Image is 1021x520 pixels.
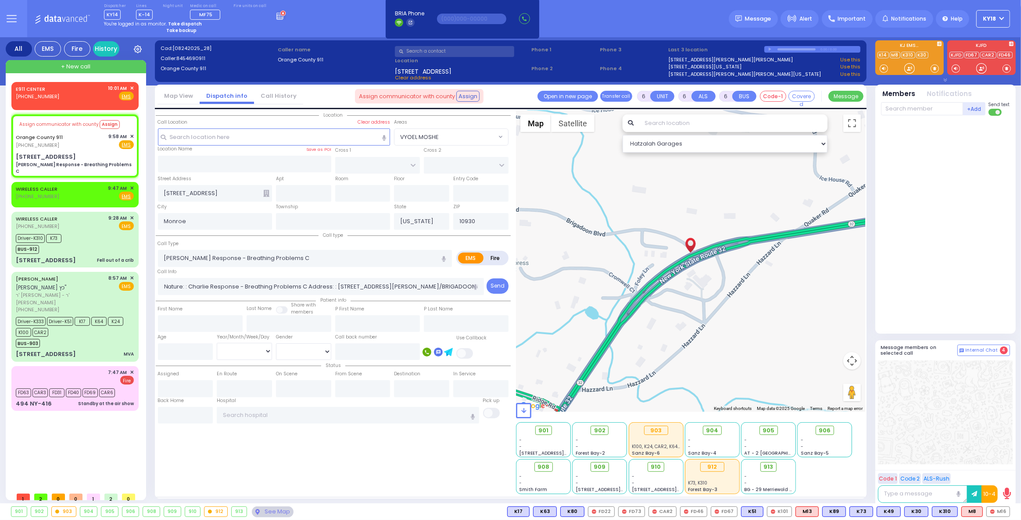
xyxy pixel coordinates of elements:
[745,14,771,23] span: Message
[359,92,455,101] span: Assign communicator with county
[101,507,118,516] div: 905
[158,397,184,404] label: Back Home
[247,305,272,312] label: Last Name
[395,10,424,18] span: BRIA Phone
[109,275,127,281] span: 8:57 AM
[16,215,57,222] a: WIRELESS CALLER
[741,506,763,517] div: BLS
[533,506,557,517] div: BLS
[576,437,578,443] span: -
[838,15,866,23] span: Important
[537,91,598,102] a: Open in new page
[99,388,115,397] span: CAR6
[1000,346,1008,354] span: 4
[881,102,963,115] input: Search member
[983,15,996,23] span: KY18
[252,506,293,517] div: See map
[75,317,90,326] span: K17
[538,426,548,435] span: 901
[168,21,202,27] strong: Take dispatch
[130,274,134,282] span: ✕
[980,52,996,58] a: CAR2
[52,494,65,500] span: 0
[644,426,668,435] div: 903
[997,52,1013,58] a: FD46
[46,234,61,243] span: K73
[533,506,557,517] div: K63
[684,509,688,514] img: red-radio-icon.svg
[453,175,478,182] label: Entry Code
[31,507,48,516] div: 902
[840,56,860,64] a: Use this
[819,426,831,435] span: 906
[120,376,134,385] span: Fire
[594,463,605,471] span: 909
[878,473,898,484] button: Code 1
[711,506,738,517] div: FD67
[916,52,928,58] a: K30
[890,52,900,58] a: M8
[957,345,1010,356] button: Internal Chat 4
[49,388,64,397] span: FD31
[688,437,691,443] span: -
[217,334,272,341] div: Year/Month/Week/Day
[576,450,605,456] span: Forest Bay-2
[519,443,522,450] span: -
[840,63,860,71] a: Use this
[395,46,514,57] input: Search a contact
[828,91,863,102] button: Message
[932,506,958,517] div: K310
[592,509,596,514] img: red-radio-icon.svg
[124,351,134,357] div: MVA
[927,89,972,99] button: Notifications
[164,507,181,516] div: 909
[276,334,293,341] label: Gender
[104,494,118,500] span: 2
[52,507,76,516] div: 903
[668,46,764,53] label: Last 3 location
[706,426,718,435] span: 904
[217,407,479,424] input: Search hospital
[109,133,127,140] span: 9:58 AM
[424,306,453,313] label: P Last Name
[394,129,496,145] span: VYOEL MOSHE
[130,214,134,222] span: ✕
[745,437,747,443] span: -
[16,85,45,93] a: E911 CENTER
[16,161,134,175] div: [PERSON_NAME] Response - Breathing Problems C
[19,121,99,128] span: Assign communicator with county
[97,257,134,264] div: Fell out of a crib
[400,133,439,142] span: VYOEL MOSHE
[760,91,786,102] button: Code-1
[437,14,506,24] input: (000)000-00000
[87,494,100,500] span: 1
[122,93,131,100] u: EMS
[319,112,347,118] span: Location
[576,480,578,486] span: -
[881,345,957,356] h5: Message members on selected call
[108,317,123,326] span: K24
[883,89,916,99] button: Members
[394,128,508,145] span: VYOEL MOSHE
[185,507,201,516] div: 910
[158,92,200,100] a: Map View
[158,175,192,182] label: Street Address
[16,223,59,230] span: [PHONE_NUMBER]
[519,486,548,493] span: Smith Farm
[990,509,995,514] img: red-radio-icon.svg
[190,4,223,9] label: Medic on call
[843,384,861,401] button: Drag Pegman onto the map to open Street View
[108,85,127,92] span: 10:01 AM
[130,85,134,92] span: ✕
[109,215,127,221] span: 9:28 AM
[618,506,645,517] div: FD73
[316,297,351,303] span: Patient info
[119,221,134,230] span: EMS
[394,203,406,210] label: State
[904,506,928,517] div: BLS
[843,114,861,132] button: Toggle fullscreen view
[745,443,747,450] span: -
[17,494,30,500] span: 1
[122,507,139,516] div: 906
[108,185,127,192] span: 9:47 AM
